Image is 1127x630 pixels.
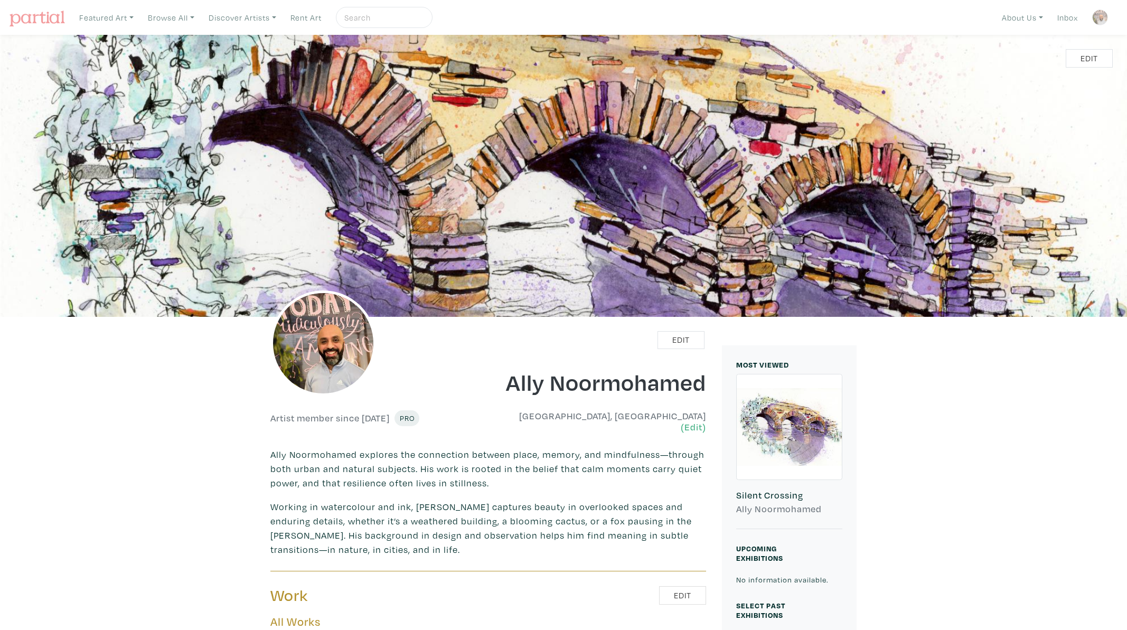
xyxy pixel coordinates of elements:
h6: [GEOGRAPHIC_DATA], [GEOGRAPHIC_DATA] [496,410,707,433]
a: Featured Art [74,7,138,29]
p: Ally Noormohamed explores the connection between place, memory, and mindfulness—through both urba... [270,447,706,490]
a: Rent Art [286,7,326,29]
small: Upcoming Exhibitions [736,543,783,563]
small: No information available. [736,575,829,585]
small: Select Past Exhibitions [736,600,785,620]
img: phpThumb.php [1092,10,1108,25]
img: phpThumb.php [270,290,376,396]
p: Working in watercolour and ink, [PERSON_NAME] captures beauty in overlooked spaces and enduring d... [270,500,706,557]
a: Edit [1066,49,1113,68]
a: (Edit) [681,421,706,432]
a: Browse All [143,7,199,29]
h6: Silent Crossing [736,490,842,501]
h1: Ally Noormohamed [496,368,707,396]
h3: Work [270,586,481,606]
a: Silent Crossing Ally Noormohamed [736,374,842,530]
a: Edit [659,586,706,605]
small: MOST VIEWED [736,360,789,370]
h6: Ally Noormohamed [736,503,842,515]
a: About Us [997,7,1048,29]
input: Search [343,11,422,24]
a: Edit [658,331,705,350]
span: Pro [399,413,415,423]
a: Discover Artists [204,7,281,29]
a: Inbox [1053,7,1083,29]
h5: All Works [270,615,706,629]
h6: Artist member since [DATE] [270,412,390,424]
